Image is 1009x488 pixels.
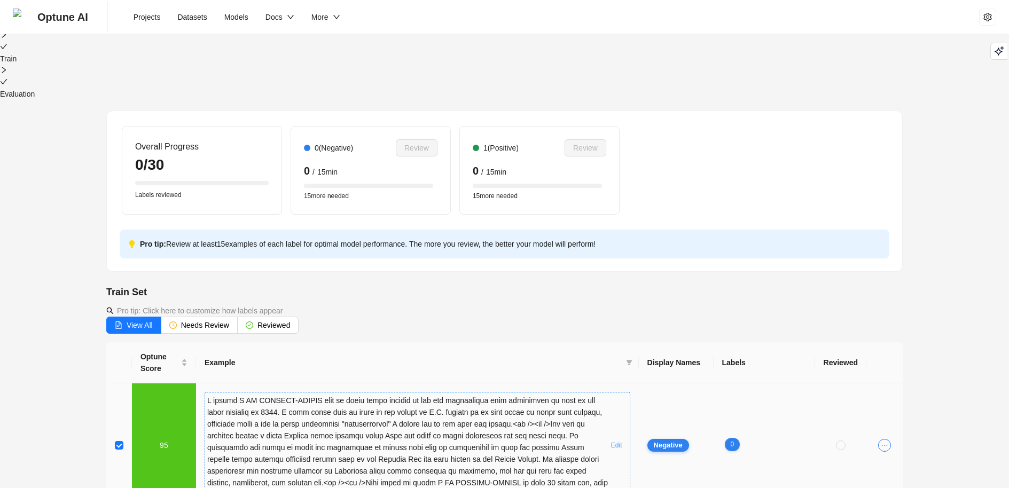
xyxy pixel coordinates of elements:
span: setting [983,13,992,21]
span: / [312,168,315,176]
span: clock-circle [169,321,177,329]
span: Example [205,357,622,368]
div: 0 (Negative) [315,142,353,154]
span: 0 [725,438,740,451]
span: Models [224,13,248,21]
div: View All [127,317,153,333]
th: Display Names [639,342,714,383]
span: 15 more needed [473,191,606,201]
div: Train Set [106,285,147,300]
strong: 0 [304,165,310,177]
span: 15 more needed [304,191,437,201]
span: ellipsis [878,439,891,452]
span: Projects [134,13,161,21]
span: Labels reviewed [135,191,182,199]
img: Optune [13,9,30,26]
span: Review at least 15 examples of each label for optimal model performance. The more you review, the... [140,240,596,248]
div: 15 min [473,163,606,179]
span: Optune Score [140,351,179,374]
div: Needs Review [181,317,229,333]
div: 0 / 30 [135,153,269,177]
strong: 0 [473,165,479,177]
div: Reviewed [257,317,290,333]
th: Reviewed [815,342,867,383]
strong: Pro tip: [140,240,166,248]
button: Playground [990,43,1007,60]
button: ellipsis [875,438,894,452]
span: filter [626,359,632,366]
div: 1 (Positive) [483,142,519,154]
span: check-circle [246,321,253,329]
span: bulb [128,240,136,248]
th: Optune Score [132,342,196,383]
span: Datasets [177,13,207,21]
span: file-text [115,321,122,329]
div: 15 min [304,163,437,179]
span: filter [624,355,635,371]
span: search [106,307,114,314]
span: Negative [654,441,683,450]
button: Review [565,139,606,156]
button: Review [396,139,437,156]
th: Labels [714,342,815,383]
span: / [481,168,483,176]
span: Pro tip: Click here to customize how labels appear [117,306,283,315]
span: Overall Progress [135,142,199,151]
